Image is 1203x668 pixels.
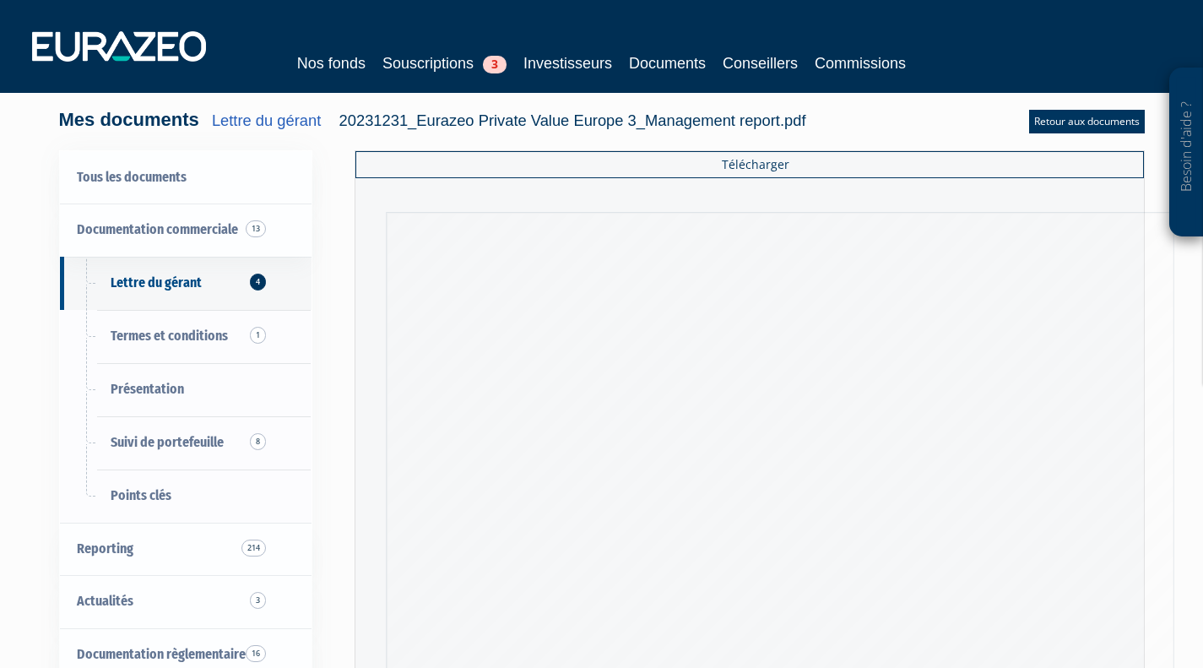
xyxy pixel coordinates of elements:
[250,433,266,450] span: 8
[32,31,206,62] img: 1732889491-logotype_eurazeo_blanc_rvb.png
[77,593,133,609] span: Actualités
[60,416,312,470] a: Suivi de portefeuille8
[247,220,268,237] span: 13
[483,56,507,73] span: 3
[60,363,312,416] a: Présentation
[250,327,266,344] span: 1
[60,151,312,204] a: Tous les documents
[297,52,366,75] a: Nos fonds
[338,111,805,129] span: 20231231_Eurazeo Private Value Europe 3_Management report.pdf
[523,52,612,75] a: Investisseurs
[382,52,507,75] a: Souscriptions3
[60,470,312,523] a: Points clés
[111,328,228,344] span: Termes et conditions
[629,52,706,75] a: Documents
[77,646,246,662] span: Documentation règlementaire
[250,274,266,291] span: 4
[111,274,202,291] span: Lettre du gérant
[77,540,133,557] span: Reporting
[111,487,171,503] span: Points clés
[111,381,184,397] span: Présentation
[815,52,906,75] a: Commissions
[252,592,268,609] span: 3
[247,645,268,662] span: 16
[60,523,312,576] a: Reporting 214
[60,310,312,363] a: Termes et conditions1
[60,204,312,257] a: Documentation commerciale 13
[243,540,268,557] span: 214
[355,151,1144,178] a: Télécharger
[60,575,312,628] a: Actualités 3
[111,434,224,450] span: Suivi de portefeuille
[1177,77,1196,229] p: Besoin d'aide ?
[60,257,312,310] a: Lettre du gérant4
[1029,110,1145,133] a: Retour aux documents
[211,111,320,129] a: Lettre du gérant
[77,221,238,237] span: Documentation commerciale
[723,52,798,75] a: Conseillers
[59,110,805,130] h4: Mes documents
